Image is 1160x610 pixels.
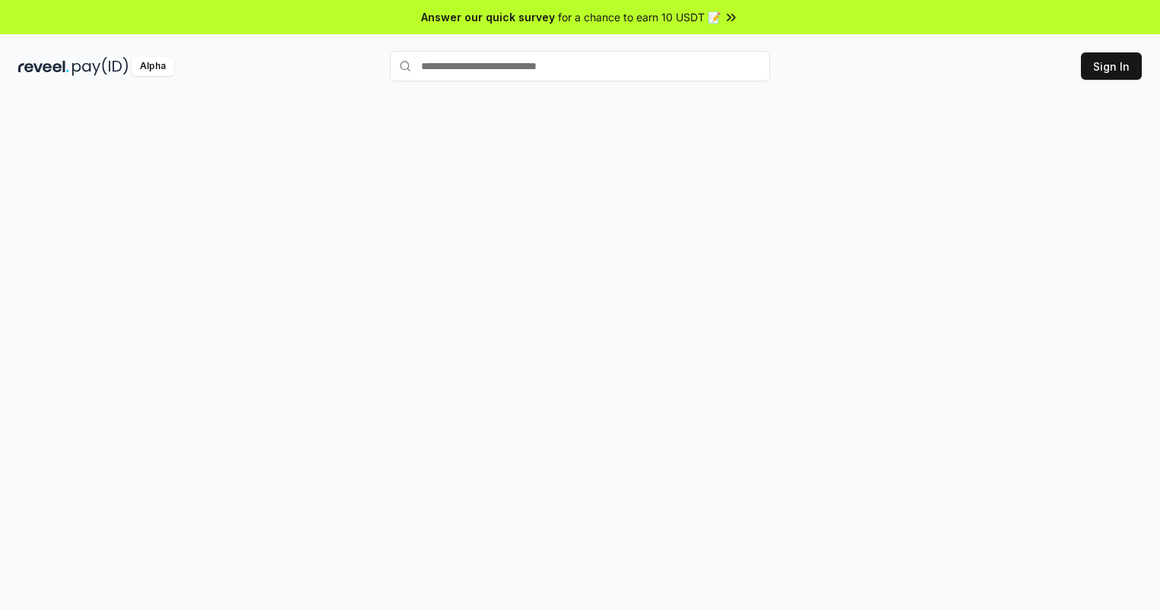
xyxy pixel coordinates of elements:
img: reveel_dark [18,57,69,76]
span: for a chance to earn 10 USDT 📝 [558,9,721,25]
button: Sign In [1081,52,1142,80]
span: Answer our quick survey [421,9,555,25]
div: Alpha [132,57,174,76]
img: pay_id [72,57,128,76]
